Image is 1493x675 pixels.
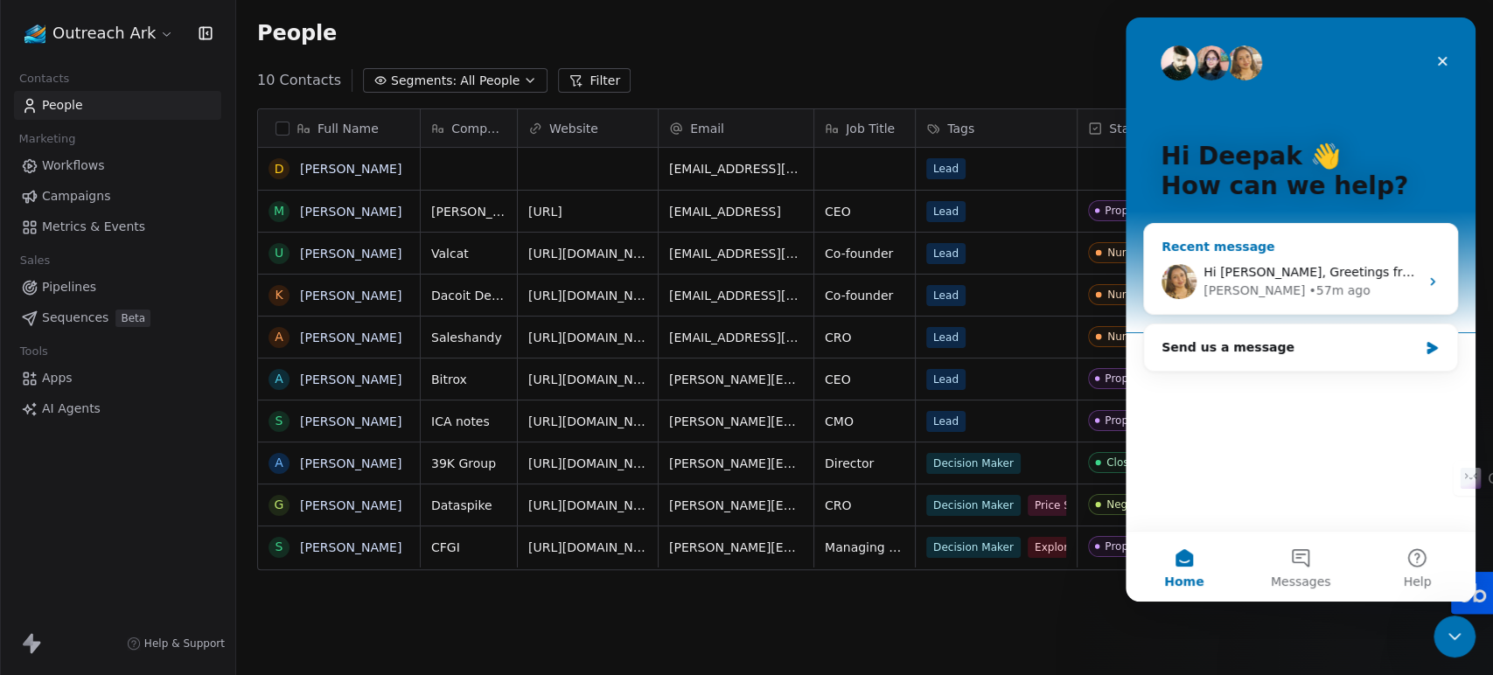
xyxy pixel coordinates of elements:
span: Messages [145,558,206,570]
a: Apps [14,364,221,393]
span: Lead [926,327,966,348]
a: [PERSON_NAME] [300,498,401,512]
div: A [275,370,283,388]
span: [PERSON_NAME][EMAIL_ADDRESS][DOMAIN_NAME] [669,371,803,388]
span: [PERSON_NAME][EMAIL_ADDRESS][DOMAIN_NAME] [669,539,803,556]
span: [EMAIL_ADDRESS][DOMAIN_NAME] [669,329,803,346]
div: Nurturing [1107,289,1157,301]
span: 39K Group [431,455,506,472]
span: AI Agents [42,400,101,418]
span: [EMAIL_ADDRESS][DOMAIN_NAME] [669,287,803,304]
a: [URL][DOMAIN_NAME] [528,540,665,554]
div: Proposal Sent [1105,540,1164,553]
span: Co-founder [825,287,904,304]
div: Send us a message [36,321,292,339]
span: Status [1109,120,1148,137]
span: [PERSON_NAME][EMAIL_ADDRESS][DOMAIN_NAME] [669,497,803,514]
span: Saleshandy [431,329,506,346]
a: [PERSON_NAME] [300,162,401,176]
a: Workflows [14,151,221,180]
span: Sales [12,247,58,274]
a: [PERSON_NAME] [300,414,401,428]
div: A [275,454,283,472]
div: U [275,244,283,262]
span: [EMAIL_ADDRESS][PERSON_NAME][DOMAIN_NAME] [669,160,803,177]
span: Help [277,558,305,570]
a: [PERSON_NAME] [300,331,401,344]
span: CFGI [431,539,506,556]
div: S [276,538,283,556]
span: Lead [926,158,966,179]
span: Pipelines [42,278,96,296]
span: Full Name [317,120,379,137]
span: Co-founder [825,245,904,262]
span: Workflows [42,157,105,175]
div: Job Title [814,109,915,147]
div: • 57m ago [183,264,244,282]
a: [URL][DOMAIN_NAME] [528,456,665,470]
span: Lead [926,411,966,432]
span: Tools [12,338,55,365]
span: Hi [PERSON_NAME], Greetings from Swipe One and thank you for reaching out! We regret the inconven... [78,247,1176,261]
span: CMO [825,413,904,430]
span: People [257,20,337,46]
span: Bitrox [431,371,506,388]
a: [URL][DOMAIN_NAME] [528,247,665,261]
span: Marketing [11,126,83,152]
span: [PERSON_NAME][EMAIL_ADDRESS][DOMAIN_NAME] [669,455,803,472]
div: [PERSON_NAME] [78,264,179,282]
span: Dacoit Design [431,287,506,304]
span: Home [38,558,78,570]
span: Exploring others [1028,537,1128,558]
span: People [42,96,83,115]
div: Proposal Sent [1105,205,1164,217]
a: [PERSON_NAME] [300,247,401,261]
span: Director [825,455,904,472]
div: Closed Won [1106,456,1164,469]
button: Filter [558,68,631,93]
div: S [276,412,283,430]
div: Website [518,109,658,147]
span: Email [690,120,724,137]
span: CEO [825,371,904,388]
div: grid [258,148,421,662]
a: [URL] [528,205,562,219]
span: Apps [42,369,73,387]
a: SequencesBeta [14,303,221,332]
div: Proposal Sent [1105,414,1164,427]
span: Dataspike [431,497,506,514]
span: Lead [926,285,966,306]
div: Nurturing [1107,331,1157,343]
span: Valcat [431,245,506,262]
span: Tags [947,120,974,137]
span: Campaigns [42,187,110,205]
img: Outreach_Ark_Favicon.png [24,23,45,44]
span: [PERSON_NAME] [431,203,506,220]
a: Campaigns [14,182,221,211]
div: Send us a message [17,306,332,354]
span: Website [549,120,598,137]
span: CRO [825,497,904,514]
span: [EMAIL_ADDRESS] [669,203,803,220]
span: All People [460,72,520,90]
iframe: Intercom live chat [1126,17,1476,602]
a: [URL][DOMAIN_NAME] [528,372,665,386]
a: [URL][DOMAIN_NAME] [528,414,665,428]
div: Email [659,109,813,147]
button: Help [234,514,350,584]
span: Lead [926,201,966,222]
span: ICA notes [431,413,506,430]
span: Managing Director [825,539,904,556]
a: [URL][DOMAIN_NAME] [528,498,665,512]
button: Outreach Ark [21,18,178,48]
div: M [274,202,284,220]
span: CEO [825,203,904,220]
span: 10 Contacts [257,70,341,91]
span: [PERSON_NAME][EMAIL_ADDRESS][DOMAIN_NAME] [669,413,803,430]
